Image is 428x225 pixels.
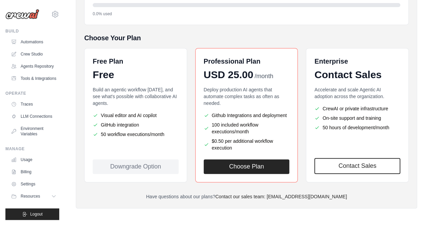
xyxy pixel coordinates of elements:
li: Visual editor and AI copilot [93,112,179,119]
button: Resources [8,191,59,202]
div: Widget de chat [394,193,428,225]
span: Resources [21,194,40,199]
a: Traces [8,99,59,110]
a: Settings [8,179,59,189]
div: Manage [5,146,59,152]
li: On-site support and training [314,115,400,121]
li: $0.50 per additional workflow execution [204,138,290,151]
li: Github Integrations and deployment [204,112,290,119]
p: Have questions about our plans? [84,193,409,200]
a: Usage [8,154,59,165]
span: USD 25.00 [204,69,253,81]
p: Deploy production AI agents that automate complex tasks as often as needed. [204,86,290,107]
a: Automations [8,37,59,47]
iframe: Chat Widget [394,193,428,225]
img: Logo [5,9,39,19]
p: Build an agentic workflow [DATE], and see what's possible with collaborative AI agents. [93,86,179,107]
li: CrewAI or private infrastructure [314,105,400,112]
a: LLM Connections [8,111,59,122]
span: Logout [30,211,43,217]
span: 0.0% used [93,11,112,17]
li: GitHub integration [93,121,179,128]
div: Contact Sales [314,69,400,81]
h5: Choose Your Plan [84,33,409,43]
a: Tools & Integrations [8,73,59,84]
div: Build [5,28,59,34]
span: /month [254,72,273,81]
a: Agents Repository [8,61,59,72]
div: Free [93,69,179,81]
a: Crew Studio [8,49,59,60]
li: 100 included workflow executions/month [204,121,290,135]
li: 50 workflow executions/month [93,131,179,138]
a: Environment Variables [8,123,59,139]
a: Billing [8,166,59,177]
li: 50 hours of development/month [314,124,400,131]
a: Contact Sales [314,158,400,174]
h6: Professional Plan [204,57,261,66]
h6: Free Plan [93,57,123,66]
button: Logout [5,208,59,220]
div: Downgrade Option [93,159,179,174]
button: Choose Plan [204,159,290,174]
div: Operate [5,91,59,96]
a: Contact our sales team: [EMAIL_ADDRESS][DOMAIN_NAME] [215,194,347,199]
h6: Enterprise [314,57,400,66]
p: Accelerate and scale Agentic AI adoption across the organization. [314,86,400,100]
